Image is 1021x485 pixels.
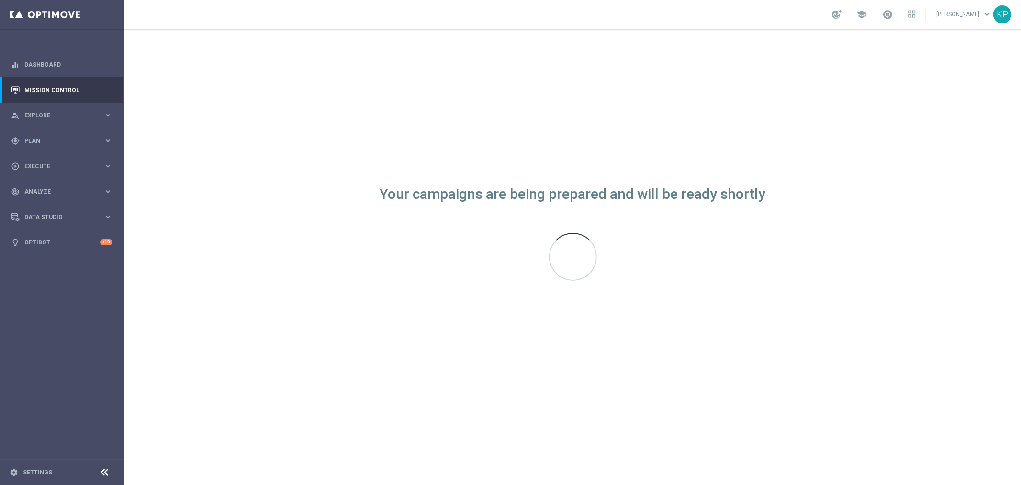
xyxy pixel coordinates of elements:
button: equalizer Dashboard [11,61,113,69]
div: +10 [100,239,112,245]
div: Execute [11,162,103,171]
i: track_changes [11,187,20,196]
button: track_changes Analyze keyboard_arrow_right [11,188,113,196]
div: Your campaigns are being prepared and will be ready shortly [380,190,766,198]
i: play_circle_outline [11,162,20,171]
button: Data Studio keyboard_arrow_right [11,213,113,221]
i: keyboard_arrow_right [103,162,112,171]
span: Plan [24,138,103,144]
span: Data Studio [24,214,103,220]
button: lightbulb Optibot +10 [11,239,113,246]
div: Plan [11,137,103,145]
button: Mission Control [11,86,113,94]
div: Dashboard [11,52,112,77]
div: Data Studio [11,213,103,221]
i: keyboard_arrow_right [103,111,112,120]
i: keyboard_arrow_right [103,136,112,145]
span: keyboard_arrow_down [982,9,992,20]
button: play_circle_outline Execute keyboard_arrow_right [11,162,113,170]
span: Analyze [24,189,103,195]
button: gps_fixed Plan keyboard_arrow_right [11,137,113,145]
div: Explore [11,111,103,120]
i: lightbulb [11,238,20,247]
i: gps_fixed [11,137,20,145]
span: Execute [24,163,103,169]
div: Mission Control [11,77,112,103]
a: Optibot [24,230,100,255]
i: keyboard_arrow_right [103,212,112,221]
span: school [856,9,867,20]
a: Dashboard [24,52,112,77]
button: person_search Explore keyboard_arrow_right [11,112,113,119]
i: settings [10,468,18,477]
div: Optibot [11,230,112,255]
i: equalizer [11,60,20,69]
i: person_search [11,111,20,120]
a: Mission Control [24,77,112,103]
a: Settings [23,470,52,475]
div: KP [993,5,1011,23]
i: keyboard_arrow_right [103,187,112,196]
a: [PERSON_NAME]keyboard_arrow_down [935,7,993,22]
span: Explore [24,113,103,118]
div: Analyze [11,187,103,196]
